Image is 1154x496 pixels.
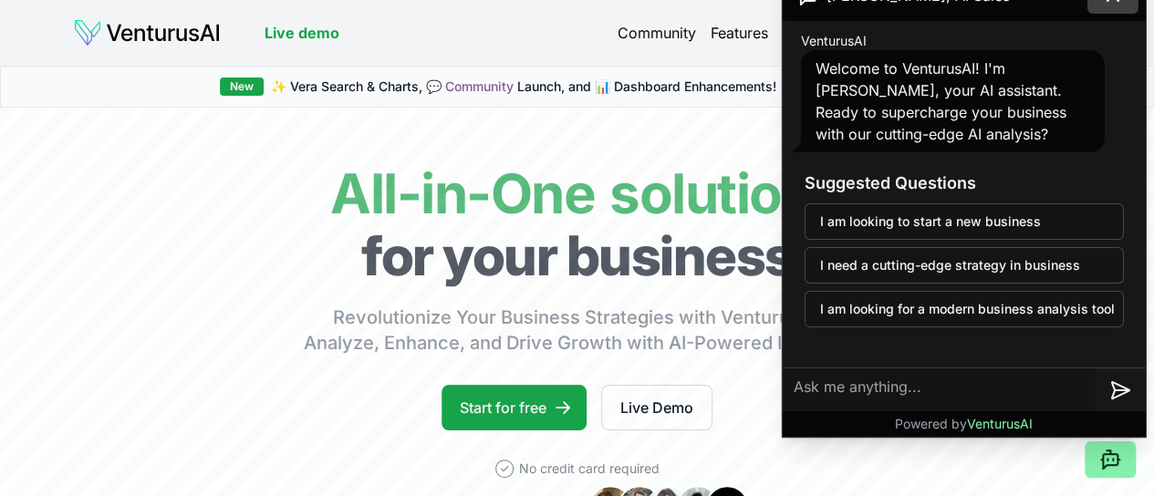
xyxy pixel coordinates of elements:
[618,22,696,44] a: Community
[895,415,1033,433] p: Powered by
[601,385,712,430] a: Live Demo
[445,78,514,94] a: Community
[442,385,587,430] a: Start for free
[265,22,339,44] a: Live demo
[271,77,776,96] span: ✨ Vera Search & Charts, 💬 Launch, and 📊 Dashboard Enhancements!
[805,170,1124,196] h3: Suggested Questions
[711,22,768,44] a: Features
[967,416,1033,431] span: VenturusAI
[73,18,221,47] img: logo
[805,247,1124,284] button: I need a cutting-edge strategy in business
[816,59,1066,143] span: Welcome to VenturusAI! I'm [PERSON_NAME], your AI assistant. Ready to supercharge your business w...
[220,77,264,96] div: New
[805,291,1124,327] button: I am looking for a modern business analysis tool
[805,203,1124,240] button: I am looking to start a new business
[801,32,867,50] span: VenturusAI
